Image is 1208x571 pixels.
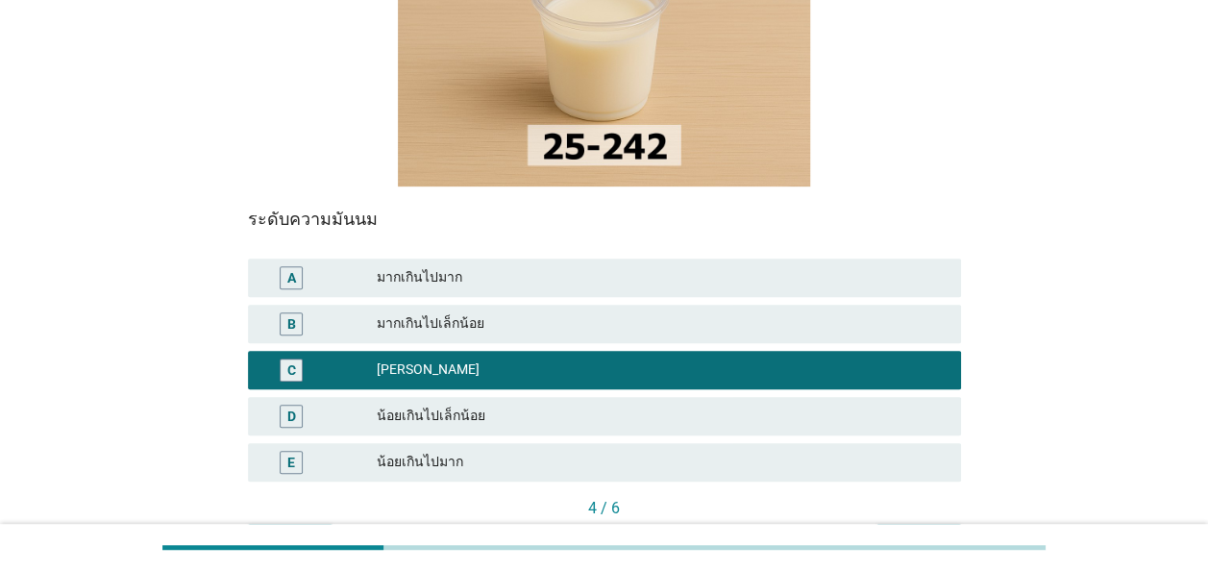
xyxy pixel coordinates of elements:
[377,451,946,474] div: น้อยเกินไปมาก
[377,359,946,382] div: [PERSON_NAME]
[377,266,946,289] div: มากเกินไปมาก
[287,267,296,287] div: A
[287,452,295,472] div: E
[377,312,946,335] div: มากเกินไปเล็กน้อย
[287,360,296,380] div: C
[287,406,296,426] div: D
[377,405,946,428] div: น้อยเกินไปเล็กน้อย
[248,497,961,520] div: 4 / 6
[248,206,961,232] div: ระดับความมันนม
[287,313,296,334] div: B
